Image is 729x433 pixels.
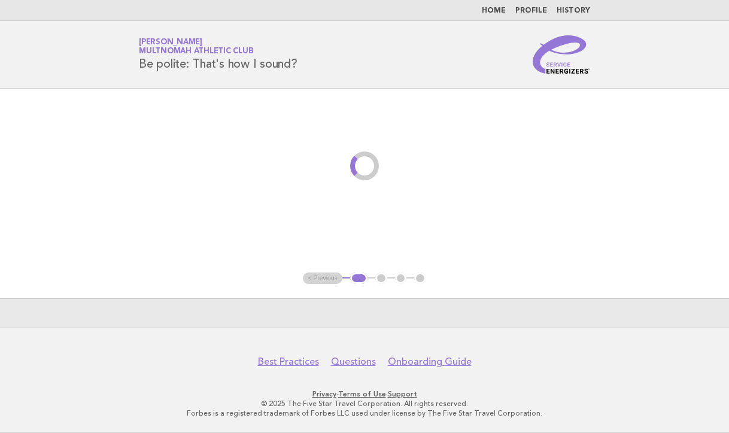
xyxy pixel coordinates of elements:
a: Privacy [312,390,336,398]
a: Home [482,7,506,14]
a: Onboarding Guide [388,356,472,368]
a: Terms of Use [338,390,386,398]
h1: Be polite: That's how I sound? [139,39,297,70]
a: [PERSON_NAME]Multnomah Athletic Club [139,38,253,55]
a: Best Practices [258,356,319,368]
a: Questions [331,356,376,368]
img: Service Energizers [533,35,590,74]
a: History [557,7,590,14]
p: © 2025 The Five Star Travel Corporation. All rights reserved. [17,399,712,408]
p: Forbes is a registered trademark of Forbes LLC used under license by The Five Star Travel Corpora... [17,408,712,418]
p: · · [17,389,712,399]
a: Support [388,390,417,398]
span: Multnomah Athletic Club [139,48,253,56]
a: Profile [515,7,547,14]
